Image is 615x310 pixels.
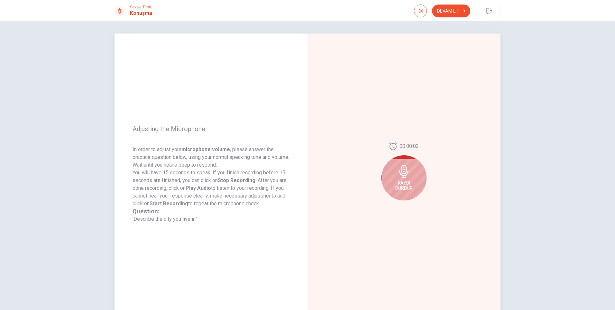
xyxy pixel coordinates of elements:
[395,180,413,191] span: Kaydı Durdur
[186,185,211,191] strong: Play Audio
[218,177,255,183] strong: Stop Recording
[432,5,470,17] button: Devam Et
[181,146,230,152] strong: microphone volume
[133,146,289,169] p: In order to adjust your , please answer the practice question below, using your normal speaking t...
[130,9,152,17] h1: Konuşma
[133,169,289,208] p: You will have 15 seconds to speak. If you finish recording before 15 seconds are finished, you ca...
[133,208,289,215] h3: Question:
[130,5,152,9] span: Seviye Testi
[133,125,289,133] span: Adjusting the Microphone
[150,200,188,207] strong: Start Recording
[399,142,419,150] span: 00:00:02
[381,155,427,200] div: Kaydı Durdur
[133,208,289,223] div: 'Describe the city you live in.'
